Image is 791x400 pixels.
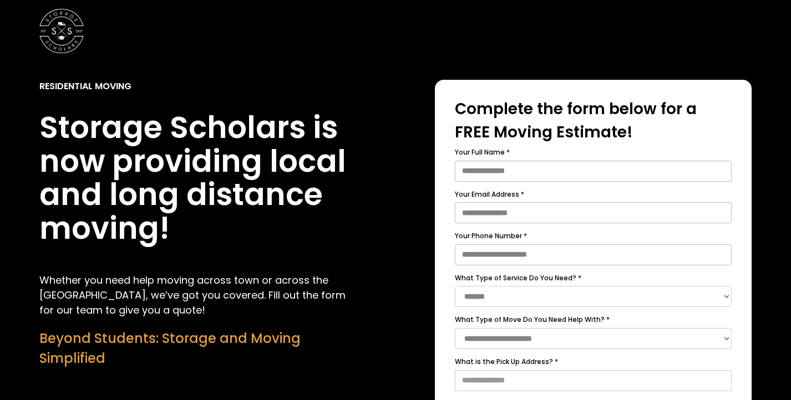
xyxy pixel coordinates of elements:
[455,146,731,158] label: Your Full Name *
[455,314,731,326] label: What Type of Move Do You Need Help With? *
[455,188,731,201] label: Your Email Address *
[455,272,731,284] label: What Type of Service Do You Need? *
[39,329,356,368] div: Beyond Students: Storage and Moving Simplified
[455,356,731,368] label: What is the Pick Up Address? *
[39,273,356,317] p: Whether you need help moving across town or across the [GEOGRAPHIC_DATA], we’ve got you covered. ...
[39,111,356,245] h1: Storage Scholars is now providing local and long distance moving!
[455,98,731,144] div: Complete the form below for a FREE Moving Estimate!
[39,9,84,53] img: Storage Scholars main logo
[455,230,731,242] label: Your Phone Number *
[39,80,131,93] div: Residential Moving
